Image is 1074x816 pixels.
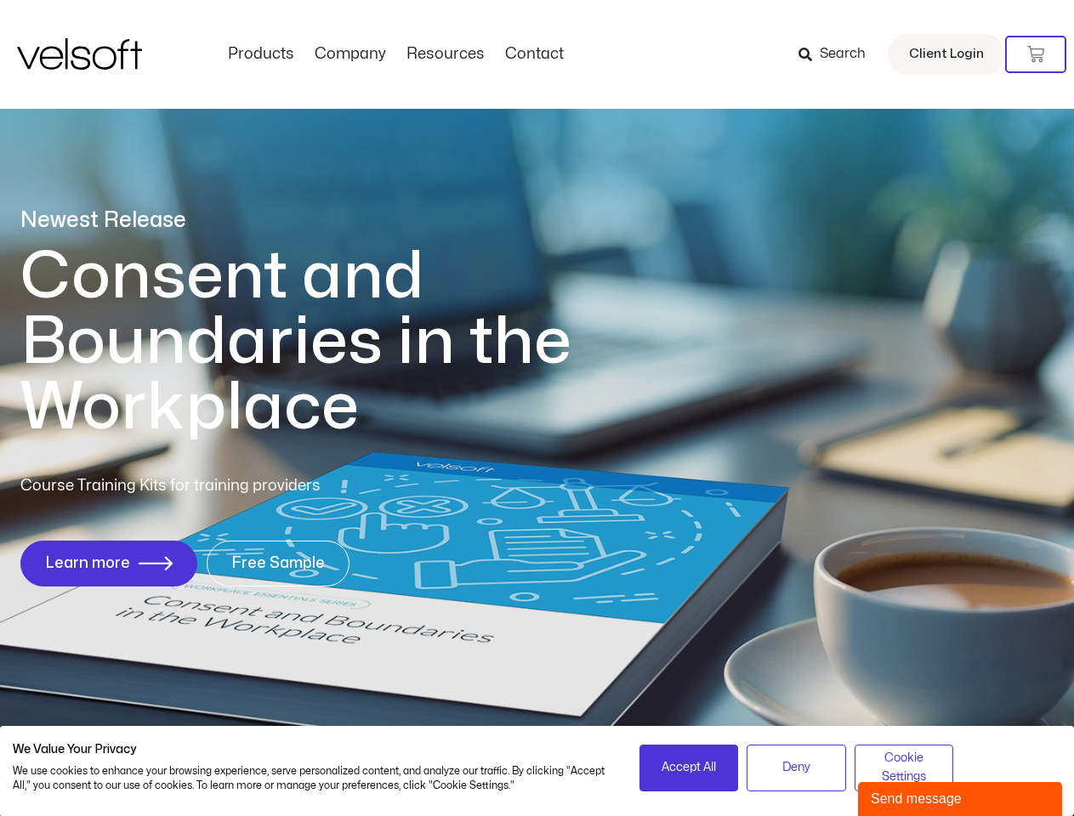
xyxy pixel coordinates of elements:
span: Deny [782,758,810,777]
button: Deny all cookies [747,745,846,791]
a: Client Login [888,34,1005,75]
a: Free Sample [207,541,349,586]
img: Velsoft Training Materials [17,38,142,70]
iframe: chat widget [858,779,1065,816]
h1: Consent and Boundaries in the Workplace [20,244,641,440]
span: Search [820,43,866,65]
a: ProductsMenu Toggle [218,45,304,64]
a: ResourcesMenu Toggle [396,45,495,64]
p: Newest Release [20,206,641,235]
span: Client Login [909,43,984,65]
nav: Menu [218,45,574,64]
a: Learn more [20,541,197,586]
span: Free Sample [231,555,325,572]
a: CompanyMenu Toggle [304,45,396,64]
span: Learn more [45,555,130,572]
a: Search [798,40,878,69]
a: ContactMenu Toggle [495,45,574,64]
p: Course Training Kits for training providers [20,474,444,498]
span: Accept All [662,758,716,777]
p: We use cookies to enhance your browsing experience, serve personalized content, and analyze our t... [13,764,614,793]
button: Adjust cookie preferences [855,745,954,791]
button: Accept all cookies [639,745,739,791]
span: Cookie Settings [866,749,943,787]
h2: We Value Your Privacy [13,742,614,757]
